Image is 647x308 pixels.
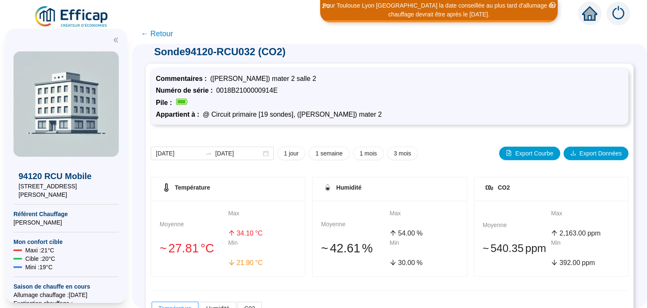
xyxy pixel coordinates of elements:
span: 34 [237,230,244,237]
span: .00 [406,259,415,266]
span: Maxi : 21 °C [25,246,54,254]
img: efficap energie logo [34,5,110,29]
div: Moyenne [321,220,390,238]
button: Export Courbe [499,147,560,160]
span: arrow-up [228,230,235,236]
button: 3 mois [387,147,418,160]
span: 540 [491,242,509,254]
span: .35 [508,242,524,254]
span: Pile : [156,99,175,106]
span: [STREET_ADDRESS][PERSON_NAME] [19,182,114,199]
span: file-image [506,150,512,156]
span: ([PERSON_NAME]) mater 2 salle 2 [210,75,316,82]
span: .00 [571,259,580,266]
div: Moyenne [483,221,551,238]
button: 1 mois [353,147,384,160]
span: °C [201,239,214,257]
span: Export Courbe [515,149,553,158]
span: 󠁾~ [321,239,328,257]
span: Cible : 20 °C [25,254,55,263]
span: swap-right [205,150,212,157]
span: arrow-down [228,259,235,266]
span: .00 [576,230,586,237]
span: to [205,150,212,157]
span: 27 [168,241,182,255]
span: Mini : 19 °C [25,263,53,271]
span: 30 [398,259,406,266]
span: arrow-up [390,230,396,236]
div: Max [551,209,620,227]
div: Min [390,238,458,256]
span: download [570,150,576,156]
div: Max [228,209,297,227]
div: Moyenne [160,220,228,238]
span: 0018B2100000914E [216,87,278,94]
span: Exctinction chauffage : -- [13,299,119,308]
span: .61 [343,241,360,255]
span: .81 [182,241,199,255]
span: 󠁾~ [160,239,167,257]
span: .00 [406,230,415,237]
span: 54 [398,230,406,237]
span: arrow-down [551,259,558,266]
span: Mon confort cible [13,238,119,246]
span: home [582,6,597,21]
span: arrow-up [551,230,558,236]
span: °C [255,228,263,238]
span: 1 mois [360,149,377,158]
span: Saison de chauffe en cours [13,282,119,291]
button: 1 jour [277,147,305,160]
span: @ Circuit primaire [19 sondes], ([PERSON_NAME]) mater 2 [203,111,382,118]
button: 1 semaine [309,147,350,160]
span: Sonde 94120-RCU032 (CO2) [146,45,634,59]
span: % [417,228,422,238]
span: 94120 RCU Mobile [19,170,114,182]
button: Export Données [564,147,628,160]
span: °C [255,258,263,268]
span: Numéro de série : [156,87,216,94]
span: Référent Chauffage [13,210,119,218]
span: 3 mois [394,149,411,158]
img: alerts [607,2,630,25]
span: ← Retour [141,28,173,40]
input: Date de début [156,149,202,158]
span: 2,163 [559,230,576,237]
span: CO2 [498,184,510,191]
span: Humidité [336,184,361,191]
span: 392 [559,259,571,266]
i: 2 / 3 [322,3,330,9]
div: Min [551,238,620,256]
div: Min [228,238,297,256]
span: Température [175,184,210,191]
span: double-left [113,37,119,43]
span: ppm [525,240,546,256]
span: Commentaires : [156,75,210,82]
span: 1 jour [284,149,299,158]
span: [PERSON_NAME] [13,218,119,227]
input: Date de fin [215,149,261,158]
span: % [417,258,422,268]
span: 21 [237,259,244,266]
span: Export Données [580,149,622,158]
span: .90 [244,259,253,266]
div: Max [390,209,458,227]
span: Appartient à : [156,111,203,118]
span: 42 [330,241,343,255]
span: % [362,239,373,257]
span: arrow-down [390,259,396,266]
span: 󠁾~ [483,240,489,256]
span: .10 [244,230,253,237]
span: close-circle [550,2,556,8]
span: Allumage chauffage : [DATE] [13,291,119,299]
span: ppm [582,258,595,268]
span: 1 semaine [315,149,343,158]
div: Pour Toulouse Lyon [GEOGRAPHIC_DATA] la date conseillée au plus tard d'allumage du chauffage devr... [321,1,556,19]
span: ppm [588,228,601,238]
